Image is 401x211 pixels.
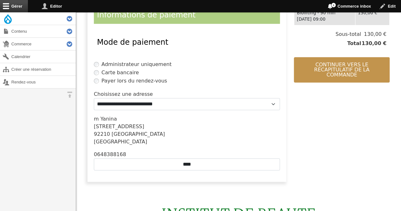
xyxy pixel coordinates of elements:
time: [DATE] 09:00 [297,16,325,22]
label: Administrateur uniquement [101,61,171,68]
span: Mode de paiement [97,38,168,47]
span: Informations de paiement [97,10,196,19]
div: Biolifting - 90 min [297,10,352,16]
span: 1 [331,3,336,8]
button: Continuer vers le récapitulatif de la commande [294,57,390,82]
span: Total [347,40,361,47]
span: [GEOGRAPHIC_DATA] [112,131,165,137]
span: 92210 [94,131,110,137]
label: Carte bancaire [101,69,139,76]
span: Sous-total [335,30,361,38]
span: 130,00 € [361,30,386,38]
span: m [94,116,99,122]
span: 130,00 € [361,40,386,47]
span: Yanina [100,116,117,122]
label: Payer lors du rendez-vous [101,77,167,85]
div: 0648388168 [94,151,280,158]
td: 130,00 € [355,7,389,25]
label: Choisissez une adresse [94,90,153,98]
span: [GEOGRAPHIC_DATA] [94,139,147,145]
button: Orientation horizontale [63,89,76,101]
span: [STREET_ADDRESS] [94,123,144,129]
